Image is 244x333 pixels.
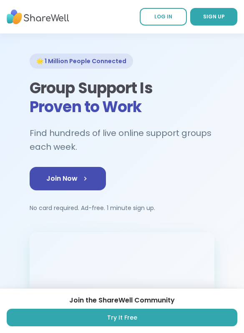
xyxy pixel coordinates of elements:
[46,174,89,184] span: Join Now
[7,295,237,305] div: Join the ShareWell Community
[30,54,133,69] div: 🌟 1 Million People Connected
[30,167,106,190] a: Join Now
[30,96,141,118] span: Proven to Work
[154,13,172,20] span: LOG IN
[203,13,225,20] span: SIGN UP
[7,309,237,326] button: Try it free
[140,8,187,26] a: LOG IN
[30,204,214,212] p: No card required. Ad-free. 1 minute sign up.
[7,5,69,28] img: ShareWell Nav Logo
[107,313,137,322] span: Try it free
[190,8,237,26] a: SIGN UP
[30,79,214,116] h1: Group Support Is
[30,126,214,154] h2: Find hundreds of live online support groups each week.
